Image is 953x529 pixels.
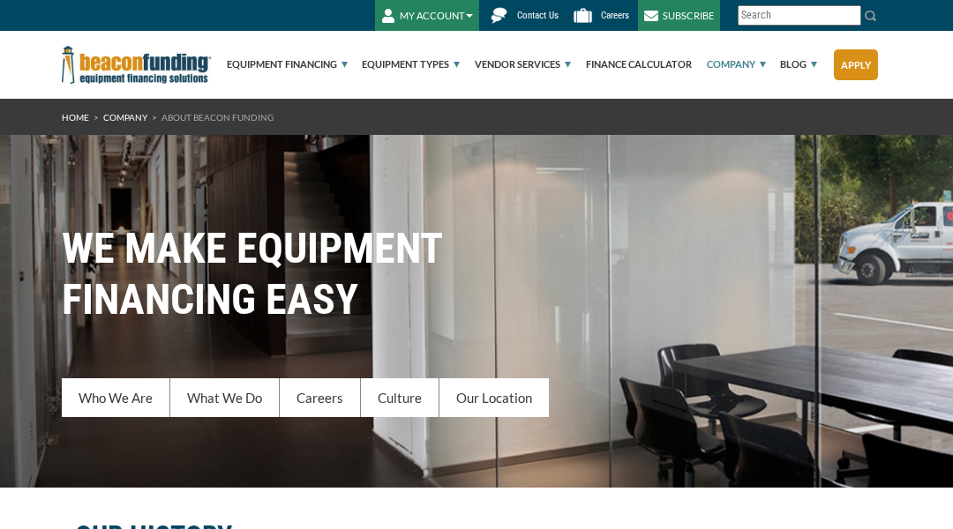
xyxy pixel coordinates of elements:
[767,31,817,98] a: Blog
[601,10,629,21] span: Careers
[517,10,559,21] span: Contact Us
[834,49,878,80] a: Apply
[461,31,571,98] a: Vendor Services
[62,378,170,417] a: Who We Are
[62,56,212,71] a: Beacon Funding Corporation
[573,31,692,98] a: Finance Calculator
[361,378,439,417] a: Culture
[214,31,348,98] a: Equipment Financing
[62,112,89,123] a: HOME
[280,378,361,417] a: Careers
[864,9,878,23] img: Search
[843,9,857,23] a: Clear search text
[161,112,274,123] span: About Beacon Funding
[694,31,766,98] a: Company
[349,31,460,98] a: Equipment Types
[103,112,147,123] a: Company
[170,378,280,417] a: What We Do
[738,5,861,26] input: Search
[62,46,212,84] img: Beacon Funding Corporation
[439,378,549,417] a: Our Location
[62,223,891,325] h1: WE MAKE EQUIPMENT FINANCING EASY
